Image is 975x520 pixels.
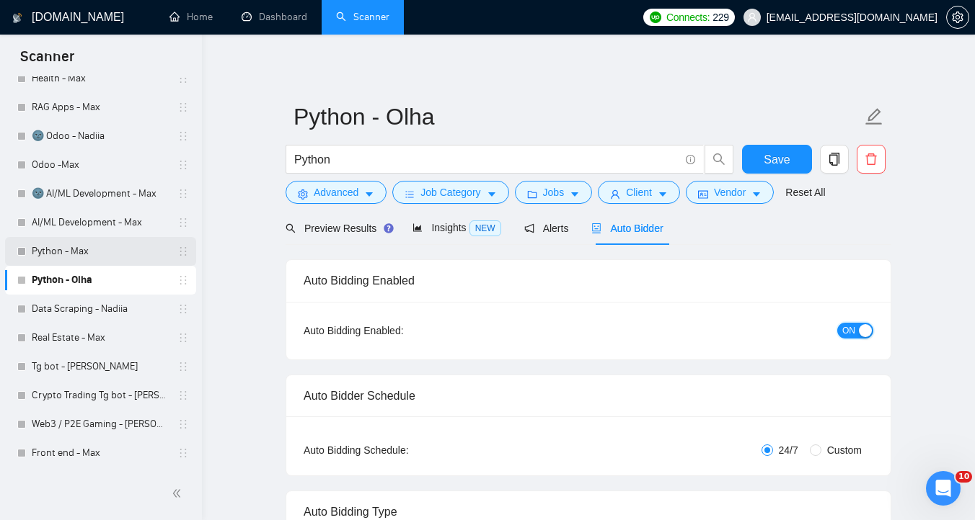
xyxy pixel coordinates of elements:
div: Auto Bidding Schedule: [304,442,493,458]
a: AI/ML Development - Max [32,208,169,237]
span: 24/7 [773,442,804,458]
span: holder [177,361,189,372]
span: holder [177,130,189,142]
span: caret-down [570,189,580,200]
input: Scanner name... [294,99,862,135]
span: Job Category [420,184,480,200]
a: 🌚 AI/ML Development - Max [32,179,169,208]
span: Save [764,151,790,169]
span: bars [405,189,415,200]
span: copy [821,153,848,166]
span: Preview Results [286,223,389,234]
a: homeHome [169,11,213,23]
img: upwork-logo.png [650,12,661,23]
a: Crypto Trading Tg bot - [PERSON_NAME] [32,381,169,410]
div: Auto Bidder Schedule [304,375,873,416]
div: Auto Bidding Enabled [304,260,873,301]
span: info-circle [686,155,695,164]
span: holder [177,246,189,257]
span: holder [177,188,189,200]
button: settingAdvancedcaret-down [286,181,387,204]
span: 229 [712,9,728,25]
span: Connects: [666,9,710,25]
span: holder [177,274,189,286]
span: holder [177,447,189,459]
span: Insights [412,222,500,233]
span: caret-down [658,189,668,200]
span: delete [857,153,885,166]
span: search [286,223,296,233]
button: search [705,145,733,174]
span: holder [177,390,189,401]
a: setting [946,12,969,23]
a: Front end - Max [32,439,169,467]
span: Alerts [524,223,569,234]
a: Python - Olha [32,266,169,295]
a: Real Estate - Max [32,323,169,352]
span: area-chart [412,223,423,233]
a: dashboardDashboard [242,11,307,23]
button: copy [820,145,849,174]
a: Odoo -Max [32,151,169,179]
a: Data Scraping - Nadiia [32,295,169,323]
span: user [747,12,757,22]
a: 🌚 Odoo - Nadiia [32,122,169,151]
input: Search Freelance Jobs... [294,151,679,169]
a: Python - Max [32,237,169,266]
iframe: Intercom live chat [926,471,961,506]
span: Jobs [543,184,565,200]
span: setting [298,189,308,200]
span: holder [177,73,189,84]
span: holder [177,303,189,315]
button: setting [946,6,969,29]
span: holder [177,332,189,344]
span: Advanced [314,184,358,200]
span: Custom [821,442,868,458]
span: edit [865,107,883,126]
span: notification [524,223,534,233]
div: Tooltip anchor [382,222,395,235]
button: folderJobscaret-down [515,181,593,204]
a: searchScanner [336,11,389,23]
a: RAG Apps - Max [32,93,169,122]
img: logo [12,6,22,30]
a: Tg bot - [PERSON_NAME] [32,352,169,381]
span: caret-down [751,189,762,200]
span: setting [947,12,969,23]
span: Vendor [714,184,746,200]
span: idcard [698,189,708,200]
span: 10 [956,471,972,483]
button: delete [857,145,886,174]
span: double-left [172,486,186,501]
button: Save [742,145,812,174]
div: Auto Bidding Enabled: [304,323,493,339]
span: caret-down [364,189,374,200]
span: Scanner [9,46,86,76]
span: holder [177,418,189,430]
button: idcardVendorcaret-down [686,181,774,204]
span: user [610,189,620,200]
span: folder [527,189,537,200]
span: holder [177,217,189,228]
span: search [705,153,733,166]
span: NEW [469,220,501,236]
span: caret-down [487,189,497,200]
span: Client [626,184,652,200]
button: userClientcaret-down [598,181,680,204]
span: holder [177,159,189,171]
span: ON [842,323,855,339]
span: Auto Bidder [591,223,663,234]
a: Reset All [785,184,825,200]
span: robot [591,223,601,233]
span: holder [177,102,189,113]
a: Health - Max [32,64,169,93]
a: Web3 / P2E Gaming - [PERSON_NAME] [32,410,169,439]
button: barsJob Categorycaret-down [392,181,508,204]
